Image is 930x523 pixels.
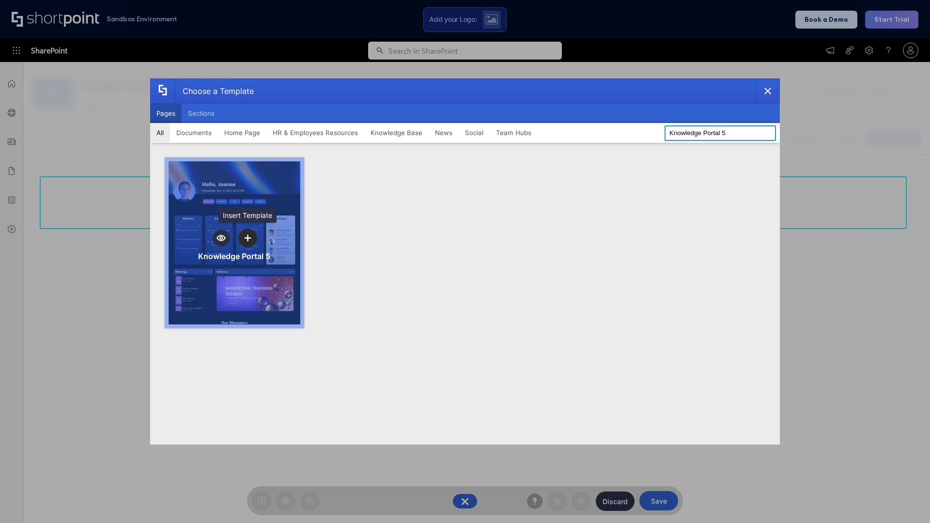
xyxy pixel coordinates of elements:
[150,104,182,123] button: Pages
[459,123,490,142] button: Social
[882,477,930,523] iframe: Chat Widget
[170,123,218,142] button: Documents
[266,123,364,142] button: HR & Employees Resources
[429,123,459,142] button: News
[182,104,221,123] button: Sections
[665,125,776,141] input: Search
[364,123,429,142] button: Knowledge Base
[490,123,538,142] button: Team Hubs
[218,123,266,142] button: Home Page
[150,78,780,445] div: template selector
[150,123,170,142] button: All
[198,251,270,261] div: Knowledge Portal 5
[175,79,254,103] div: Choose a Template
